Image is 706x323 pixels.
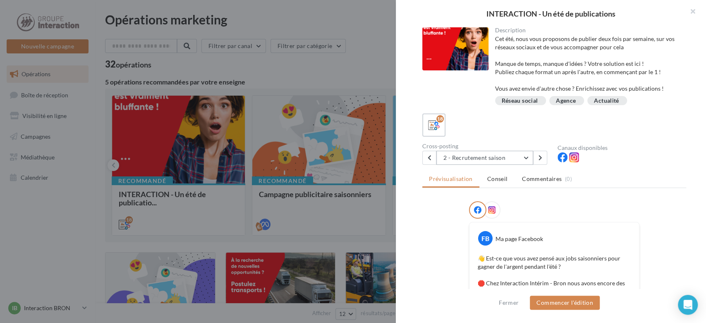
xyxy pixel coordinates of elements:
[409,10,693,17] div: INTERACTION - Un été de publications
[556,98,576,104] div: Agence
[436,151,533,165] button: 2 - Recrutement saison
[558,145,686,151] div: Canaux disponibles
[530,296,600,310] button: Commencer l'édition
[502,98,538,104] div: Réseau social
[522,175,562,183] span: Commentaires
[495,27,680,33] div: Description
[495,35,680,93] div: Cet été, nous vous proposons de publier deux fois par semaine, sur vos réseaux sociaux et de vous...
[495,235,543,243] div: Ma page Facebook
[487,175,507,182] span: Conseil
[422,143,551,149] div: Cross-posting
[565,176,572,182] span: (0)
[495,298,522,308] button: Fermer
[478,231,493,246] div: FB
[436,115,444,123] div: 18
[678,295,698,315] div: Open Intercom Messenger
[594,98,619,104] div: Actualité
